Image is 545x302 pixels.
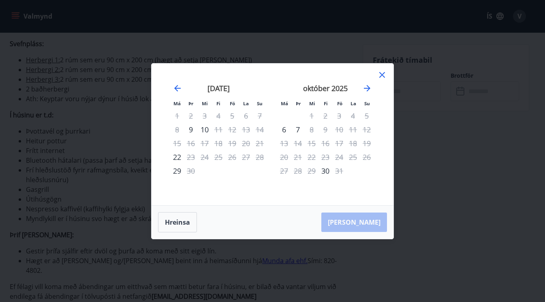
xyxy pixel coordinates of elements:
[184,109,198,123] td: Not available. þriðjudagur, 2. september 2025
[305,123,318,136] td: Not available. miðvikudagur, 8. október 2025
[184,123,198,136] div: Aðeins innritun í boði
[170,164,184,178] div: Aðeins innritun í boði
[243,100,249,106] small: La
[253,136,267,150] td: Not available. sunnudagur, 21. september 2025
[253,109,267,123] td: Not available. sunnudagur, 7. september 2025
[170,150,184,164] div: Aðeins innritun í boði
[239,150,253,164] td: Not available. laugardagur, 27. september 2025
[364,100,370,106] small: Su
[305,150,318,164] td: Not available. miðvikudagur, 22. október 2025
[360,123,374,136] td: Not available. sunnudagur, 12. október 2025
[318,136,332,150] td: Not available. fimmtudagur, 16. október 2025
[346,150,360,164] td: Not available. laugardagur, 25. október 2025
[173,83,182,93] div: Move backward to switch to the previous month.
[318,164,332,178] div: Aðeins innritun í boði
[305,109,318,123] td: Not available. miðvikudagur, 1. október 2025
[170,164,184,178] td: Choose mánudagur, 29. september 2025 as your check-in date. It’s available.
[277,164,291,178] td: Not available. mánudagur, 27. október 2025
[202,100,208,106] small: Mi
[291,123,305,136] div: 7
[173,100,181,106] small: Má
[332,164,346,178] td: Not available. föstudagur, 31. október 2025
[188,100,193,106] small: Þr
[362,83,372,93] div: Move forward to switch to the next month.
[318,123,332,136] td: Not available. fimmtudagur, 9. október 2025
[291,150,305,164] td: Not available. þriðjudagur, 21. október 2025
[318,164,332,178] td: Choose fimmtudagur, 30. október 2025 as your check-in date. It’s available.
[212,136,225,150] td: Not available. fimmtudagur, 18. september 2025
[360,136,374,150] td: Not available. sunnudagur, 19. október 2025
[170,109,184,123] td: Not available. mánudagur, 1. september 2025
[318,150,332,164] td: Not available. fimmtudagur, 23. október 2025
[277,150,291,164] td: Not available. mánudagur, 20. október 2025
[346,123,360,136] td: Not available. laugardagur, 11. október 2025
[277,123,291,136] div: Aðeins innritun í boði
[346,136,360,150] td: Not available. laugardagur, 18. október 2025
[198,150,212,164] td: Not available. miðvikudagur, 24. september 2025
[281,100,288,106] small: Má
[332,150,346,164] td: Not available. föstudagur, 24. október 2025
[212,150,225,164] td: Not available. fimmtudagur, 25. september 2025
[207,83,230,93] strong: [DATE]
[225,123,239,136] td: Not available. föstudagur, 12. september 2025
[332,109,346,123] td: Not available. föstudagur, 3. október 2025
[305,164,318,178] td: Not available. miðvikudagur, 29. október 2025
[184,164,198,178] td: Not available. þriðjudagur, 30. september 2025
[239,109,253,123] td: Not available. laugardagur, 6. september 2025
[212,109,225,123] td: Not available. fimmtudagur, 4. september 2025
[198,123,212,136] td: Choose miðvikudagur, 10. september 2025 as your check-in date. It’s available.
[198,123,212,136] div: 10
[303,83,348,93] strong: október 2025
[225,136,239,150] td: Not available. föstudagur, 19. september 2025
[318,109,332,123] td: Not available. fimmtudagur, 2. október 2025
[253,150,267,164] td: Not available. sunnudagur, 28. september 2025
[337,100,342,106] small: Fö
[184,150,198,164] td: Not available. þriðjudagur, 23. september 2025
[184,123,198,136] td: Choose þriðjudagur, 9. september 2025 as your check-in date. It’s available.
[170,150,184,164] td: Choose mánudagur, 22. september 2025 as your check-in date. It’s available.
[332,136,346,150] td: Not available. föstudagur, 17. október 2025
[253,123,267,136] td: Not available. sunnudagur, 14. september 2025
[225,150,239,164] td: Not available. föstudagur, 26. september 2025
[216,100,220,106] small: Fi
[351,100,356,106] small: La
[230,100,235,106] small: Fö
[277,136,291,150] td: Not available. mánudagur, 13. október 2025
[170,136,184,150] td: Not available. mánudagur, 15. september 2025
[291,164,305,178] td: Not available. þriðjudagur, 28. október 2025
[161,73,384,196] div: Calendar
[225,109,239,123] td: Not available. föstudagur, 5. september 2025
[305,136,318,150] td: Not available. miðvikudagur, 15. október 2025
[332,164,346,178] div: Aðeins útritun í boði
[309,100,315,106] small: Mi
[332,123,346,136] td: Not available. föstudagur, 10. október 2025
[184,136,198,150] td: Not available. þriðjudagur, 16. september 2025
[360,109,374,123] td: Not available. sunnudagur, 5. október 2025
[184,150,198,164] div: Aðeins útritun í boði
[158,212,197,232] button: Hreinsa
[212,123,225,136] div: Aðeins útritun í boði
[305,123,318,136] div: Aðeins útritun í boði
[239,136,253,150] td: Not available. laugardagur, 20. september 2025
[296,100,301,106] small: Þr
[198,136,212,150] td: Not available. miðvikudagur, 17. september 2025
[360,150,374,164] td: Not available. sunnudagur, 26. október 2025
[346,109,360,123] td: Not available. laugardagur, 4. október 2025
[291,136,305,150] td: Not available. þriðjudagur, 14. október 2025
[184,164,198,178] div: Aðeins útritun í boði
[291,123,305,136] td: Choose þriðjudagur, 7. október 2025 as your check-in date. It’s available.
[198,109,212,123] td: Not available. miðvikudagur, 3. september 2025
[257,100,263,106] small: Su
[324,100,328,106] small: Fi
[170,123,184,136] td: Not available. mánudagur, 8. september 2025
[277,123,291,136] td: Choose mánudagur, 6. október 2025 as your check-in date. It’s available.
[212,123,225,136] td: Not available. fimmtudagur, 11. september 2025
[239,123,253,136] td: Not available. laugardagur, 13. september 2025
